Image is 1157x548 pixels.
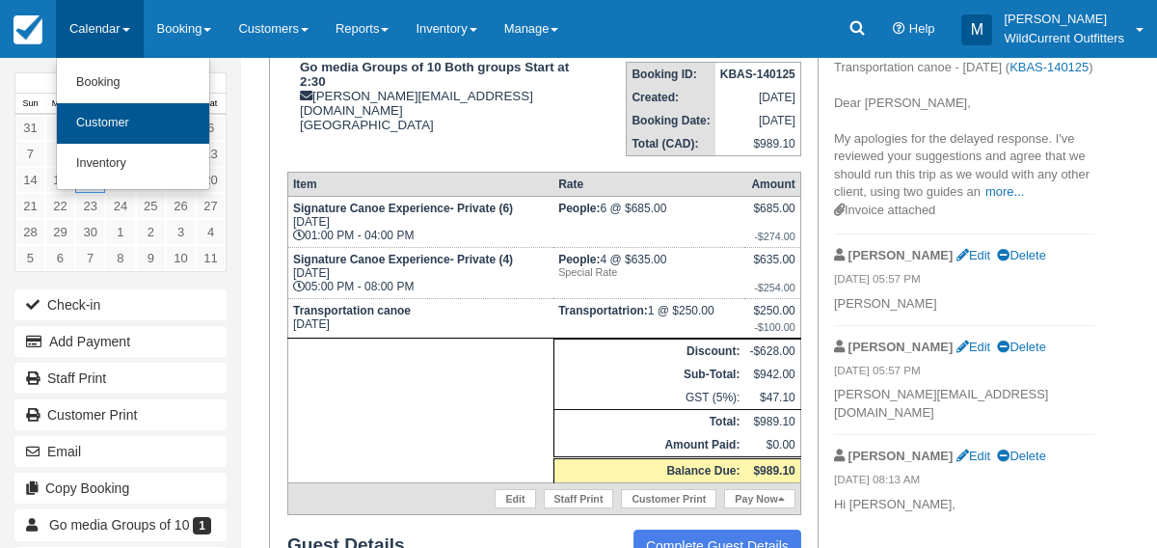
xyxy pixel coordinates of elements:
a: Edit [956,340,990,354]
span: Go media Groups of 10 [49,517,190,533]
div: [PERSON_NAME][EMAIL_ADDRESS][DOMAIN_NAME] [GEOGRAPHIC_DATA] [287,60,582,132]
th: Sun [15,94,45,115]
img: checkfront-main-nav-mini-logo.png [13,15,42,44]
a: Edit [495,489,535,508]
div: $250.00 [749,304,794,333]
a: 5 [15,245,45,271]
a: more... [985,184,1024,199]
div: $685.00 [749,202,794,231]
td: [DATE] [715,109,801,132]
td: 6 @ $685.00 [553,197,744,248]
a: Delete [997,449,1045,463]
td: $942.00 [744,363,800,386]
strong: People [558,202,600,215]
th: Balance Due: [553,458,744,483]
a: Inventory [57,144,209,184]
th: Discount: [553,340,744,364]
strong: Signature Canoe Experience- Private (6) [293,202,513,215]
a: Edit [956,248,990,262]
em: [DATE] 05:57 PM [834,363,1094,384]
a: 4 [196,219,226,245]
a: 8 [45,141,75,167]
td: 1 @ $250.00 [553,299,744,339]
th: Created: [627,86,715,109]
strong: Transportatrion [558,304,648,317]
a: 28 [15,219,45,245]
a: 29 [45,219,75,245]
a: 27 [196,193,226,219]
p: WildCurrent Outfitters [1004,29,1124,48]
a: Delete [997,340,1045,354]
strong: $989.10 [753,464,794,478]
td: -$628.00 [744,340,800,364]
strong: Go media Groups of 10 Both groups Start at 2:30 [300,60,569,89]
a: Customer [57,103,209,144]
strong: [PERSON_NAME] [848,449,954,463]
a: 22 [45,193,75,219]
a: 7 [75,245,105,271]
th: Mon [45,94,75,115]
button: Email [14,436,227,467]
span: 1 [193,517,211,534]
a: Go media Groups of 10 1 [14,509,227,540]
th: Amount Paid: [553,433,744,458]
div: Invoice attached [834,202,1094,220]
a: 10 [166,245,196,271]
a: 13 [196,141,226,167]
a: 24 [105,193,135,219]
p: [PERSON_NAME][EMAIL_ADDRESS][DOMAIN_NAME], Re: Signature Canoe Experience- Private, Transportatio... [834,5,1094,202]
td: GST (5%): [553,386,744,410]
strong: People [558,253,600,266]
th: Total (CAD): [627,132,715,156]
p: [PERSON_NAME] [1004,10,1124,29]
button: Copy Booking [14,473,227,504]
a: 9 [136,245,166,271]
em: Special Rate [558,266,740,278]
a: Booking [57,63,209,103]
a: Delete [997,248,1045,262]
em: -$100.00 [749,321,794,333]
td: [DATE] 05:00 PM - 08:00 PM [287,248,553,299]
th: Sub-Total: [553,363,744,386]
button: Add Payment [14,326,227,357]
strong: Transportation canoe [293,304,411,317]
strong: Signature Canoe Experience- Private (4) [293,253,513,266]
em: -$274.00 [749,231,794,242]
a: 15 [45,167,75,193]
button: Check-in [14,289,227,320]
a: Customer Print [14,399,227,430]
a: 11 [196,245,226,271]
a: 21 [15,193,45,219]
th: Item [287,173,553,197]
a: 26 [166,193,196,219]
a: 7 [15,141,45,167]
a: 1 [105,219,135,245]
a: Pay Now [724,489,794,508]
th: Booking Date: [627,109,715,132]
a: Staff Print [14,363,227,394]
span: Help [909,21,935,36]
a: Customer Print [621,489,716,508]
a: 8 [105,245,135,271]
a: 25 [136,193,166,219]
th: Total: [553,410,744,434]
td: 4 @ $635.00 [553,248,744,299]
p: [PERSON_NAME][EMAIL_ADDRESS][DOMAIN_NAME] [834,386,1094,422]
td: $47.10 [744,386,800,410]
a: 2 [136,219,166,245]
a: 30 [75,219,105,245]
td: $989.10 [744,410,800,434]
p: [PERSON_NAME] [834,295,1094,314]
strong: KBAS-140125 [720,68,795,81]
td: [DATE] 01:00 PM - 04:00 PM [287,197,553,248]
th: Sat [196,94,226,115]
a: 6 [45,245,75,271]
a: Edit [956,449,990,463]
div: $635.00 [749,253,794,282]
a: 1 [45,115,75,141]
div: M [961,14,992,45]
ul: Calendar [56,58,210,190]
strong: [PERSON_NAME] [848,340,954,354]
td: $989.10 [715,132,801,156]
a: 6 [196,115,226,141]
